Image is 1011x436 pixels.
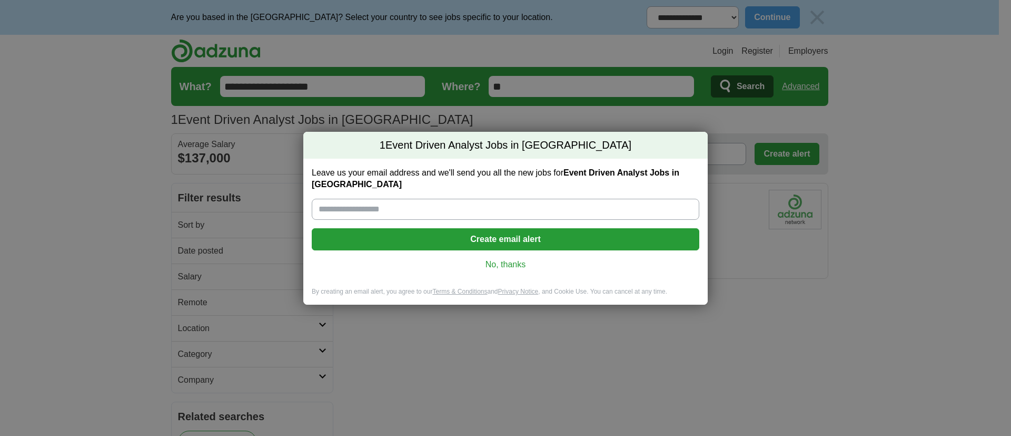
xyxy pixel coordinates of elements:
a: No, thanks [320,259,691,270]
button: Create email alert [312,228,699,250]
a: Terms & Conditions [432,288,487,295]
a: Privacy Notice [498,288,539,295]
span: 1 [380,138,385,153]
label: Leave us your email address and we'll send you all the new jobs for [312,167,699,190]
h2: Event Driven Analyst Jobs in [GEOGRAPHIC_DATA] [303,132,708,159]
div: By creating an email alert, you agree to our and , and Cookie Use. You can cancel at any time. [303,287,708,305]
